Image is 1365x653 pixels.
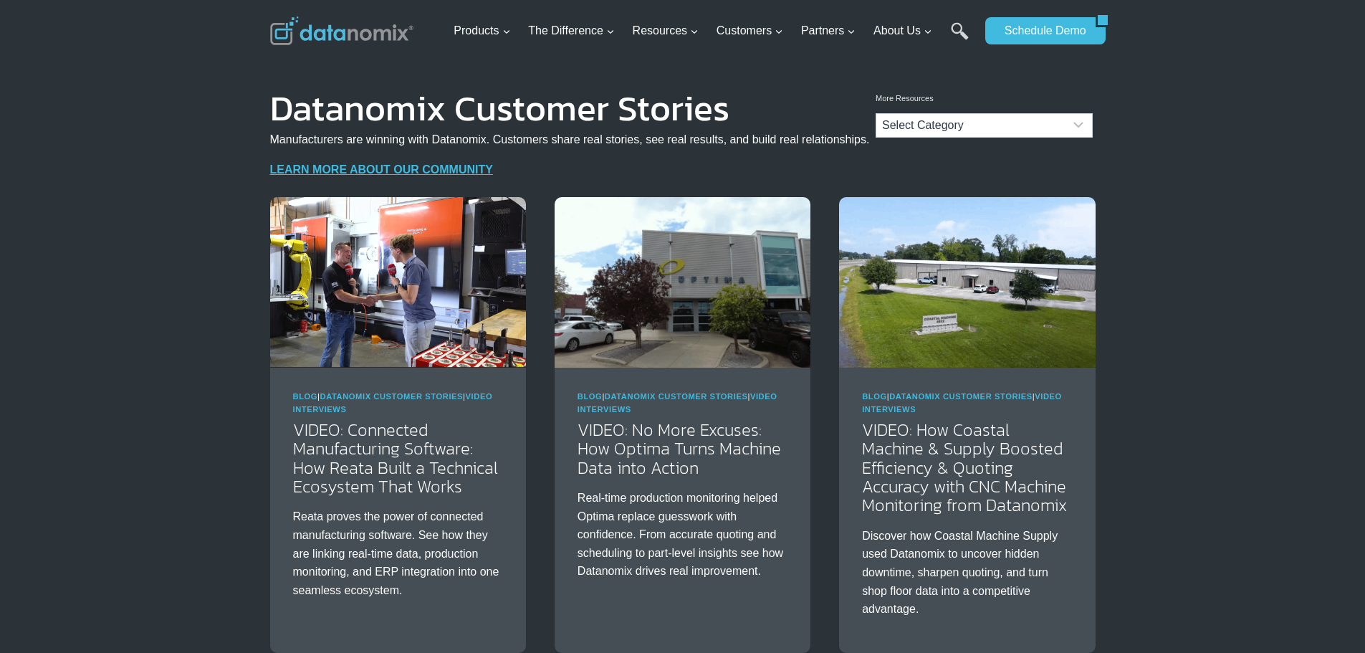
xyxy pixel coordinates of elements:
span: The Difference [528,22,615,40]
span: Customers [717,22,783,40]
p: Manufacturers are winning with Datanomix. Customers share real stories, see real results, and bui... [270,130,870,149]
span: | | [862,392,1062,414]
img: Coastal Machine Improves Efficiency & Quotes with Datanomix [839,197,1095,368]
a: VIDEO: How Coastal Machine & Supply Boosted Efficiency & Quoting Accuracy with CNC Machine Monito... [862,417,1067,518]
a: Blog [293,392,318,401]
a: VIDEO: No More Excuses: How Optima Turns Machine Data into Action [578,417,781,480]
a: LEARN MORE ABOUT OUR COMMUNITY [270,163,493,176]
nav: Primary Navigation [448,8,978,54]
span: | | [578,392,777,414]
a: VIDEO: Connected Manufacturing Software: How Reata Built a Technical Ecosystem That Works [293,417,498,499]
a: Blog [862,392,887,401]
span: Products [454,22,510,40]
p: More Resources [876,92,1093,105]
a: Datanomix Customer Stories [605,392,748,401]
a: Search [951,22,969,54]
a: Schedule Demo [985,17,1096,44]
img: Datanomix [270,16,413,45]
span: Partners [801,22,856,40]
a: Datanomix Customer Stories [889,392,1033,401]
h1: Datanomix Customer Stories [270,97,870,119]
p: Real-time production monitoring helped Optima replace guesswork with confidence. From accurate qu... [578,489,787,581]
img: Discover how Optima Manufacturing uses Datanomix to turn raw machine data into real-time insights... [555,197,810,368]
p: Discover how Coastal Machine Supply used Datanomix to uncover hidden downtime, sharpen quoting, a... [862,527,1072,619]
span: About Us [873,22,932,40]
span: | | [293,392,493,414]
a: Datanomix Customer Stories [320,392,464,401]
a: Blog [578,392,603,401]
p: Reata proves the power of connected manufacturing software. See how they are linking real-time da... [293,507,503,599]
span: Resources [633,22,699,40]
img: Reata’s Connected Manufacturing Software Ecosystem [270,197,526,368]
